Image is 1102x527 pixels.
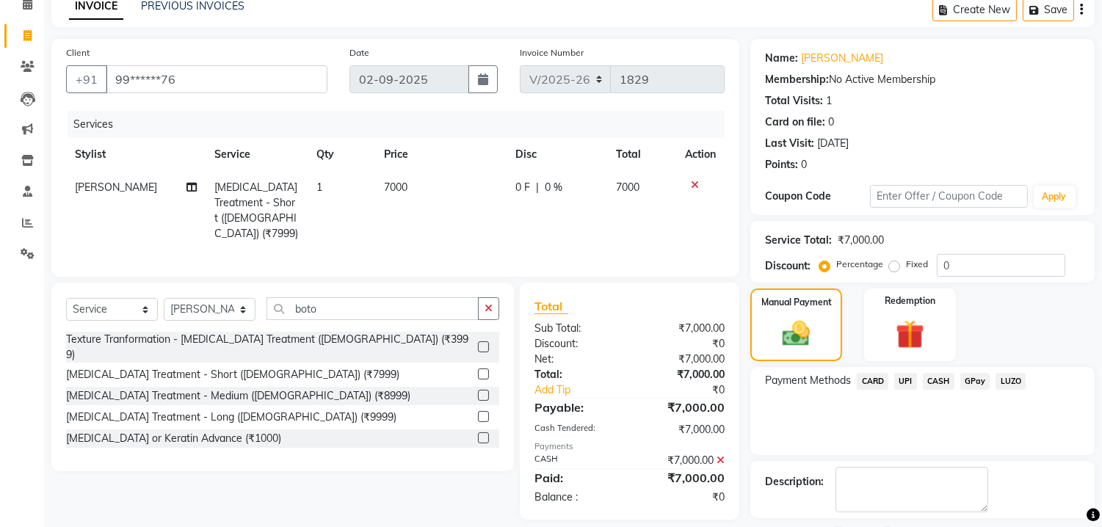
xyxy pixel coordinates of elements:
[838,233,884,248] div: ₹7,000.00
[523,490,630,505] div: Balance :
[648,382,736,398] div: ₹0
[66,46,90,59] label: Client
[630,399,736,416] div: ₹7,000.00
[630,367,736,382] div: ₹7,000.00
[817,136,849,151] div: [DATE]
[906,258,928,271] label: Fixed
[523,367,630,382] div: Total:
[857,373,888,390] span: CARD
[826,93,832,109] div: 1
[523,382,648,398] a: Add Tip
[68,111,736,138] div: Services
[765,157,798,172] div: Points:
[75,181,157,194] span: [PERSON_NAME]
[66,431,281,446] div: [MEDICAL_DATA] or Keratin Advance (₹1000)
[960,373,990,390] span: GPay
[523,352,630,367] div: Net:
[316,181,322,194] span: 1
[765,72,829,87] div: Membership:
[765,189,870,204] div: Coupon Code
[66,65,107,93] button: +91
[515,180,530,195] span: 0 F
[617,181,640,194] span: 7000
[923,373,954,390] span: CASH
[630,422,736,437] div: ₹7,000.00
[1034,186,1076,208] button: Apply
[523,321,630,336] div: Sub Total:
[630,469,736,487] div: ₹7,000.00
[66,332,472,363] div: Texture Tranformation - [MEDICAL_DATA] Treatment ([DEMOGRAPHIC_DATA]) (₹3999)
[887,316,933,352] img: _gift.svg
[765,72,1080,87] div: No Active Membership
[523,422,630,437] div: Cash Tendered:
[349,46,369,59] label: Date
[765,93,823,109] div: Total Visits:
[608,138,677,171] th: Total
[630,453,736,468] div: ₹7,000.00
[534,440,725,453] div: Payments
[801,157,807,172] div: 0
[765,474,824,490] div: Description:
[765,233,832,248] div: Service Total:
[630,352,736,367] div: ₹7,000.00
[507,138,607,171] th: Disc
[761,296,832,309] label: Manual Payment
[106,65,327,93] input: Search by Name/Mobile/Email/Code
[885,294,935,308] label: Redemption
[66,138,206,171] th: Stylist
[66,367,399,382] div: [MEDICAL_DATA] Treatment - Short ([DEMOGRAPHIC_DATA]) (₹7999)
[523,453,630,468] div: CASH
[894,373,917,390] span: UPI
[523,399,630,416] div: Payable:
[676,138,725,171] th: Action
[536,180,539,195] span: |
[630,490,736,505] div: ₹0
[66,410,396,425] div: [MEDICAL_DATA] Treatment - Long ([DEMOGRAPHIC_DATA]) (₹9999)
[534,299,568,314] span: Total
[308,138,375,171] th: Qty
[630,321,736,336] div: ₹7,000.00
[828,115,834,130] div: 0
[384,181,407,194] span: 7000
[870,185,1027,208] input: Enter Offer / Coupon Code
[774,318,818,349] img: _cash.svg
[267,297,479,320] input: Search or Scan
[765,115,825,130] div: Card on file:
[523,469,630,487] div: Paid:
[765,136,814,151] div: Last Visit:
[630,336,736,352] div: ₹0
[765,258,811,274] div: Discount:
[215,181,299,240] span: [MEDICAL_DATA] Treatment - Short ([DEMOGRAPHIC_DATA]) (₹7999)
[375,138,507,171] th: Price
[66,388,410,404] div: [MEDICAL_DATA] Treatment - Medium ([DEMOGRAPHIC_DATA]) (₹8999)
[836,258,883,271] label: Percentage
[765,51,798,66] div: Name:
[206,138,308,171] th: Service
[523,336,630,352] div: Discount:
[765,373,851,388] span: Payment Methods
[545,180,562,195] span: 0 %
[801,51,883,66] a: [PERSON_NAME]
[520,46,584,59] label: Invoice Number
[996,373,1026,390] span: LUZO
